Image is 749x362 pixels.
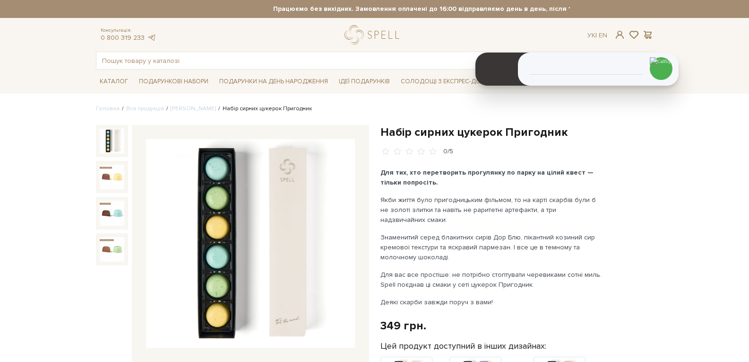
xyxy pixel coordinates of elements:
p: Для вас все простіше: не потрібно стоптувати черевиками сотні миль. Spell поєднав ці смаки у сеті... [380,270,602,290]
input: Пошук товару у каталозі [96,52,631,69]
b: Для тих, хто перетворить прогулянку по парку на цілий квест — тільки попросіть. [380,168,594,186]
span: Каталог [96,74,132,89]
span: Консультація: [101,27,156,34]
a: telegram [147,34,156,42]
a: 0 800 319 233 [101,34,145,42]
span: Подарунки на День народження [215,74,332,89]
span: Подарункові набори [135,74,212,89]
a: [PERSON_NAME] [171,105,216,112]
p: Якби життя було пригодницьким фільмом, то на карті скарбів були б не золоті злитки та навіть не р... [380,195,602,225]
img: Набір сирних цукерок Пригодник [100,237,124,262]
span: Ідеї подарунків [335,74,394,89]
img: Набір сирних цукерок Пригодник [100,201,124,225]
strong: Працюємо без вихідних. Замовлення оплачені до 16:00 відправляємо день в день, після 16:00 - насту... [180,5,737,13]
div: Ук [587,31,607,40]
a: En [599,31,607,39]
p: Деякі скарби завжди поруч з вами! [380,297,602,307]
a: Вся продукція [126,105,164,112]
div: 349 грн. [380,318,426,333]
span: | [595,31,597,39]
img: Набір сирних цукерок Пригодник [146,139,355,348]
a: logo [344,25,404,44]
a: Солодощі з експрес-доставкою [397,73,516,89]
p: Знаменитий серед блакитних сирів Дор Блю, пікантний козиний сир кремової текстури та яскравий пар... [380,232,602,262]
h1: Набір сирних цукерок Пригодник [380,125,654,140]
li: Набір сирних цукерок Пригодник [216,105,312,113]
label: Цей продукт доступний в інших дизайнах: [380,341,546,352]
img: Набір сирних цукерок Пригодник [100,165,124,189]
div: 0/5 [443,147,453,156]
img: Набір сирних цукерок Пригодник [100,129,124,153]
a: Головна [96,105,120,112]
